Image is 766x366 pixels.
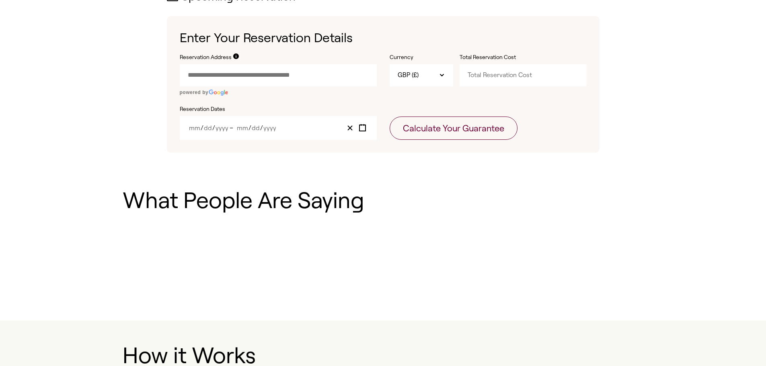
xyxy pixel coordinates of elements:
[189,125,201,131] input: Month
[203,125,212,131] input: Day
[356,123,369,133] button: Toggle calendar
[180,105,377,113] label: Reservation Dates
[460,64,587,86] input: Total Reservation Cost
[398,71,419,80] span: GBP (£)
[236,125,248,131] input: Month
[390,117,518,140] button: Calculate Your Guarantee
[260,125,263,131] span: /
[344,123,356,133] button: Clear value
[208,90,228,96] img: Google logo
[123,235,644,292] iframe: Customer reviews powered by Trustpilot
[251,125,260,131] input: Day
[201,125,203,131] span: /
[248,125,251,131] span: /
[180,29,587,47] h1: Enter Your Reservation Details
[180,90,209,95] span: powered by
[180,53,232,61] label: Reservation Address
[123,188,644,213] h1: What People Are Saying
[230,125,236,131] span: –
[215,125,228,131] input: Year
[460,53,540,61] label: Total Reservation Cost
[212,125,215,131] span: /
[390,53,453,61] label: Currency
[263,125,276,131] input: Year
